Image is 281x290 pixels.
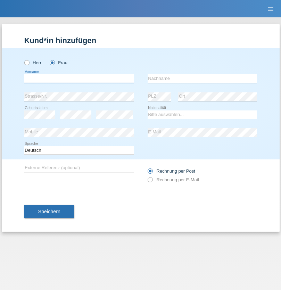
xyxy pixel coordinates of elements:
span: Speichern [38,209,60,214]
input: Rechnung per Post [148,168,152,177]
a: menu [264,7,278,11]
label: Rechnung per E-Mail [148,177,199,182]
button: Speichern [24,205,74,218]
h1: Kund*in hinzufügen [24,36,257,45]
label: Rechnung per Post [148,168,195,174]
i: menu [267,6,274,13]
input: Herr [24,60,29,65]
input: Frau [50,60,54,65]
input: Rechnung per E-Mail [148,177,152,186]
label: Herr [24,60,42,65]
label: Frau [50,60,67,65]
